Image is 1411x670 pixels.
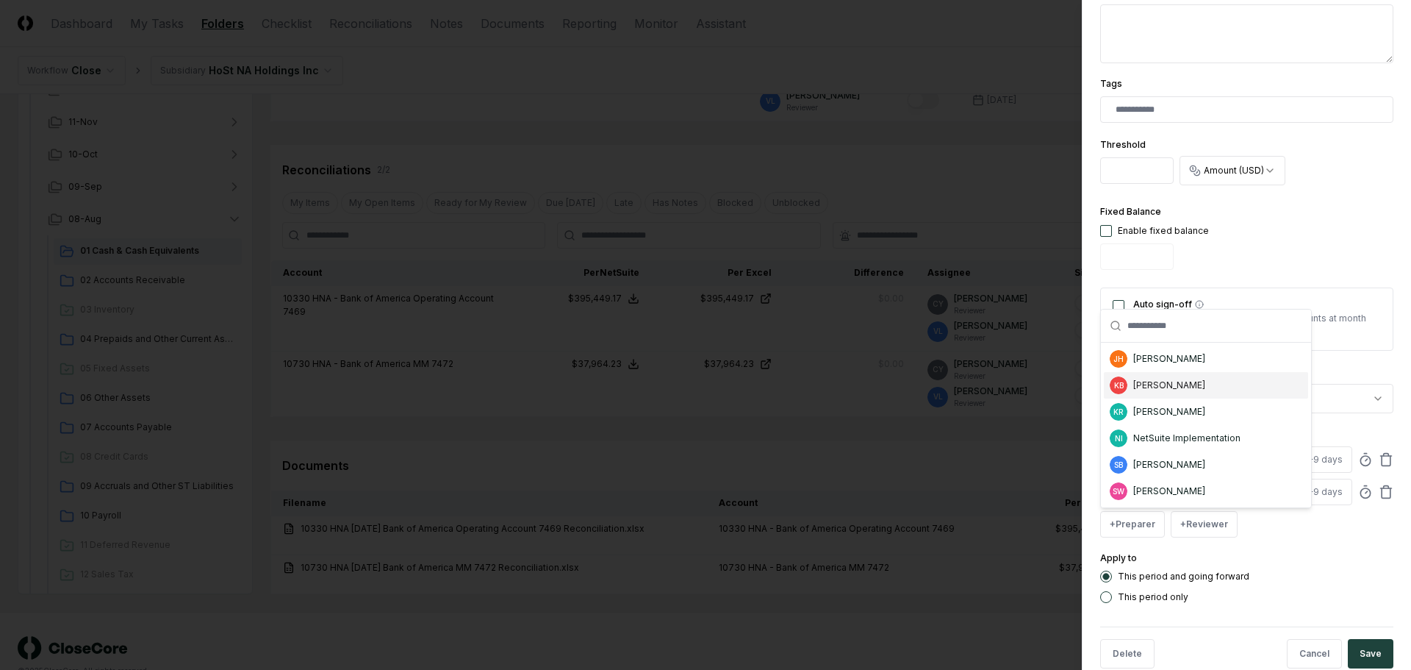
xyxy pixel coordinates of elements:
[1133,485,1205,498] div: [PERSON_NAME]
[1280,479,1352,505] button: +9 days
[1133,458,1205,471] div: [PERSON_NAME]
[1133,352,1205,366] div: [PERSON_NAME]
[1101,343,1311,507] div: Suggestions
[1100,206,1161,217] label: Fixed Balance
[1113,407,1124,418] span: KR
[1118,224,1209,238] div: Enable fixed balance
[1195,300,1204,309] button: Auto sign-off
[1100,639,1155,669] button: Delete
[1348,639,1393,669] button: Save
[1100,552,1137,563] label: Apply to
[1171,511,1238,538] button: +Reviewer
[1100,78,1122,89] label: Tags
[1113,486,1124,497] span: SW
[1100,511,1165,538] button: +Preparer
[1118,593,1188,602] label: This period only
[1133,379,1205,392] div: [PERSON_NAME]
[1115,433,1123,444] span: NI
[1287,639,1342,669] button: Cancel
[1114,460,1123,471] span: SB
[1280,446,1352,473] button: +9 days
[1133,300,1381,309] label: Auto sign-off
[1118,572,1249,581] label: This period and going forward
[1133,405,1205,418] div: [PERSON_NAME]
[1113,354,1124,365] span: JH
[1133,432,1241,445] div: NetSuite Implementation
[1100,139,1146,150] label: Threshold
[1114,380,1124,391] span: KB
